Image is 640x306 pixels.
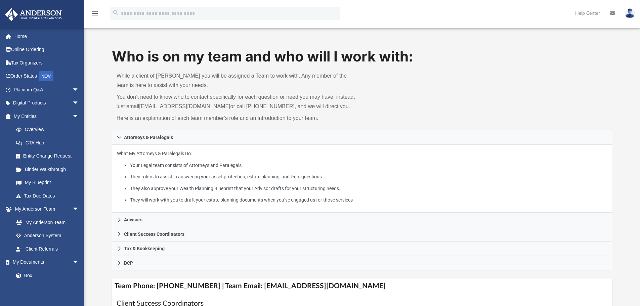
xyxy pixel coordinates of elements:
[112,213,612,227] a: Advisors
[625,8,635,18] img: User Pic
[5,43,89,56] a: Online Ordering
[9,189,89,203] a: Tax Due Dates
[5,70,89,83] a: Order StatusNEW
[139,103,230,109] a: [EMAIL_ADDRESS][DOMAIN_NAME]
[130,184,607,193] li: They also approve your Wealth Planning Blueprint that your Advisor drafts for your structuring ne...
[112,47,612,67] h1: Who is on my team and who will I work with:
[9,136,89,149] a: CTA Hub
[9,176,86,189] a: My Blueprint
[112,242,612,256] a: Tax & Bookkeeping
[124,232,184,236] span: Client Success Coordinators
[3,8,64,21] img: Anderson Advisors Platinum Portal
[91,13,99,17] a: menu
[5,56,89,70] a: Tax Organizers
[124,261,133,265] span: BCP
[72,96,86,110] span: arrow_drop_down
[9,282,86,296] a: Meeting Minutes
[72,110,86,123] span: arrow_drop_down
[9,149,89,163] a: Entity Change Request
[112,145,612,213] div: Attorneys & Paralegals
[117,92,357,111] p: You don’t need to know who to contact specifically for each question or need you may have; instea...
[5,256,86,269] a: My Documentsarrow_drop_down
[9,216,82,229] a: My Anderson Team
[5,110,89,123] a: My Entitiesarrow_drop_down
[124,135,173,140] span: Attorneys & Paralegals
[9,242,86,256] a: Client Referrals
[72,256,86,269] span: arrow_drop_down
[9,163,89,176] a: Binder Walkthrough
[9,269,82,282] a: Box
[5,30,89,43] a: Home
[112,256,612,270] a: BCP
[124,246,165,251] span: Tax & Bookkeeping
[5,96,89,110] a: Digital Productsarrow_drop_down
[39,71,53,81] div: NEW
[72,203,86,216] span: arrow_drop_down
[130,173,607,181] li: Their role is to assist in answering your asset protection, estate planning, and legal questions.
[124,217,142,222] span: Advisors
[117,114,357,123] p: Here is an explanation of each team member’s role and an introduction to your team.
[117,71,357,90] p: While a client of [PERSON_NAME] you will be assigned a Team to work with. Any member of the team ...
[5,83,89,96] a: Platinum Q&Aarrow_drop_down
[130,161,607,170] li: Your Legal team consists of Attorneys and Paralegals.
[5,203,86,216] a: My Anderson Teamarrow_drop_down
[112,130,612,145] a: Attorneys & Paralegals
[130,196,607,204] li: They will work with you to draft your estate planning documents when you’ve engaged us for those ...
[117,149,607,204] p: What My Attorneys & Paralegals Do:
[112,227,612,242] a: Client Success Coordinators
[9,229,86,243] a: Anderson System
[9,123,89,136] a: Overview
[72,83,86,97] span: arrow_drop_down
[112,9,120,16] i: search
[91,9,99,17] i: menu
[112,278,612,294] h4: Team Phone: [PHONE_NUMBER] | Team Email: [EMAIL_ADDRESS][DOMAIN_NAME]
